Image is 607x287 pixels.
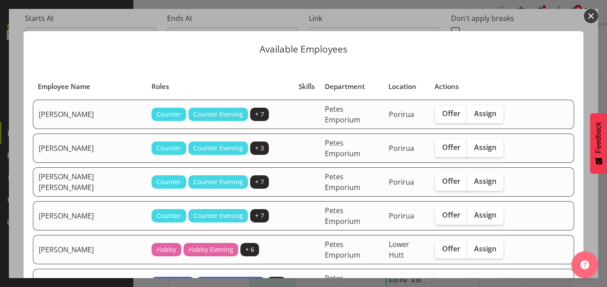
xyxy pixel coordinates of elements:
[389,177,414,187] span: Porirua
[255,211,264,221] span: + 7
[188,245,233,255] span: Habby Evening
[325,81,365,92] span: Department
[474,177,496,186] span: Assign
[33,100,146,129] td: [PERSON_NAME]
[474,210,496,219] span: Assign
[193,177,243,187] span: Counter Evening
[474,109,496,118] span: Assign
[156,211,181,221] span: Counter
[156,177,181,187] span: Counter
[389,143,414,153] span: Porirua
[33,235,146,264] td: [PERSON_NAME]
[255,109,264,119] span: + 7
[442,143,460,152] span: Offer
[442,109,460,118] span: Offer
[245,245,254,255] span: + 6
[325,138,360,158] span: Petes Emporium
[33,201,146,230] td: [PERSON_NAME]
[156,143,181,153] span: Counter
[193,211,243,221] span: Counter Evening
[33,167,146,197] td: [PERSON_NAME] [PERSON_NAME]
[325,206,360,226] span: Petes Emporium
[325,239,360,260] span: Petes Emporium
[442,210,460,219] span: Offer
[474,244,496,253] span: Assign
[389,109,414,119] span: Porirua
[389,239,409,260] span: Lower Hutt
[32,44,575,54] p: Available Employees
[442,177,460,186] span: Offer
[156,109,181,119] span: Counter
[435,81,459,92] span: Actions
[255,177,264,187] span: + 7
[474,143,496,152] span: Assign
[193,143,243,153] span: Counter Evening
[299,81,315,92] span: Skills
[33,133,146,163] td: [PERSON_NAME]
[580,260,589,269] img: help-xxl-2.png
[255,143,264,153] span: + 3
[388,81,416,92] span: Location
[325,172,360,192] span: Petes Emporium
[38,81,90,92] span: Employee Name
[389,211,414,221] span: Porirua
[595,122,603,153] span: Feedback
[156,245,176,255] span: Habby
[193,109,243,119] span: Counter Evening
[325,104,360,125] span: Petes Emporium
[590,113,607,174] button: Feedback - Show survey
[152,81,169,92] span: Roles
[442,244,460,253] span: Offer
